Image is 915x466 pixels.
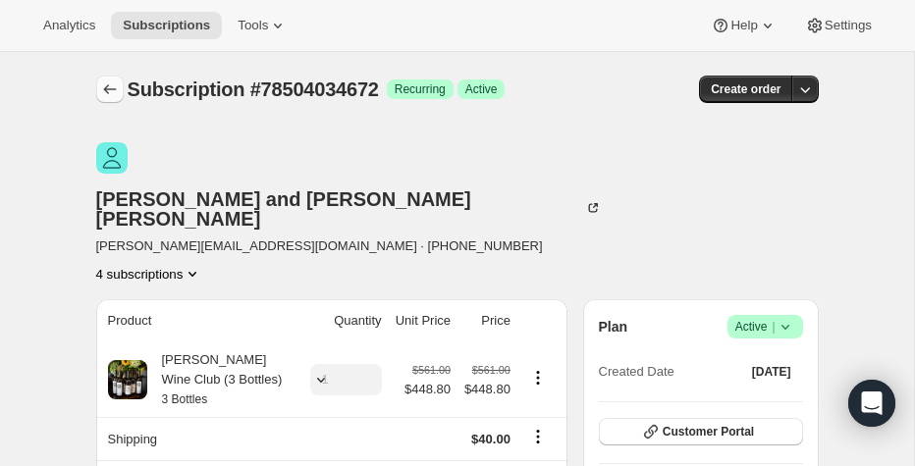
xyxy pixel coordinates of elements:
[162,392,208,406] small: 3 Bottles
[465,81,498,97] span: Active
[388,299,457,342] th: Unit Price
[699,76,792,103] button: Create order
[730,18,757,33] span: Help
[471,432,511,446] span: $40.00
[301,299,388,342] th: Quantity
[457,299,516,342] th: Price
[96,76,124,103] button: Subscriptions
[395,81,446,97] span: Recurring
[108,360,147,399] img: product img
[111,12,222,39] button: Subscriptions
[147,350,296,409] div: [PERSON_NAME] Wine Club (3 Bottles)
[404,380,451,399] span: $448.80
[128,78,379,100] span: Subscription #78504034672
[740,358,803,386] button: [DATE]
[699,12,788,39] button: Help
[43,18,95,33] span: Analytics
[96,299,301,342] th: Product
[848,380,895,427] div: Open Intercom Messenger
[825,18,872,33] span: Settings
[96,142,128,174] span: Ron and Kristin Mauro
[522,426,554,447] button: Shipping actions
[522,367,554,388] button: Product actions
[663,424,754,440] span: Customer Portal
[472,364,511,376] small: $561.00
[599,317,628,337] h2: Plan
[96,236,602,256] span: [PERSON_NAME][EMAIL_ADDRESS][DOMAIN_NAME] · [PHONE_NUMBER]
[793,12,884,39] button: Settings
[462,380,511,399] span: $448.80
[96,417,301,460] th: Shipping
[226,12,299,39] button: Tools
[238,18,268,33] span: Tools
[599,418,803,445] button: Customer Portal
[96,264,203,284] button: Product actions
[735,317,795,337] span: Active
[752,364,791,380] span: [DATE]
[772,319,775,335] span: |
[96,189,602,229] div: [PERSON_NAME] and [PERSON_NAME] [PERSON_NAME]
[412,364,451,376] small: $561.00
[711,81,780,97] span: Create order
[31,12,107,39] button: Analytics
[123,18,210,33] span: Subscriptions
[599,362,674,382] span: Created Date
